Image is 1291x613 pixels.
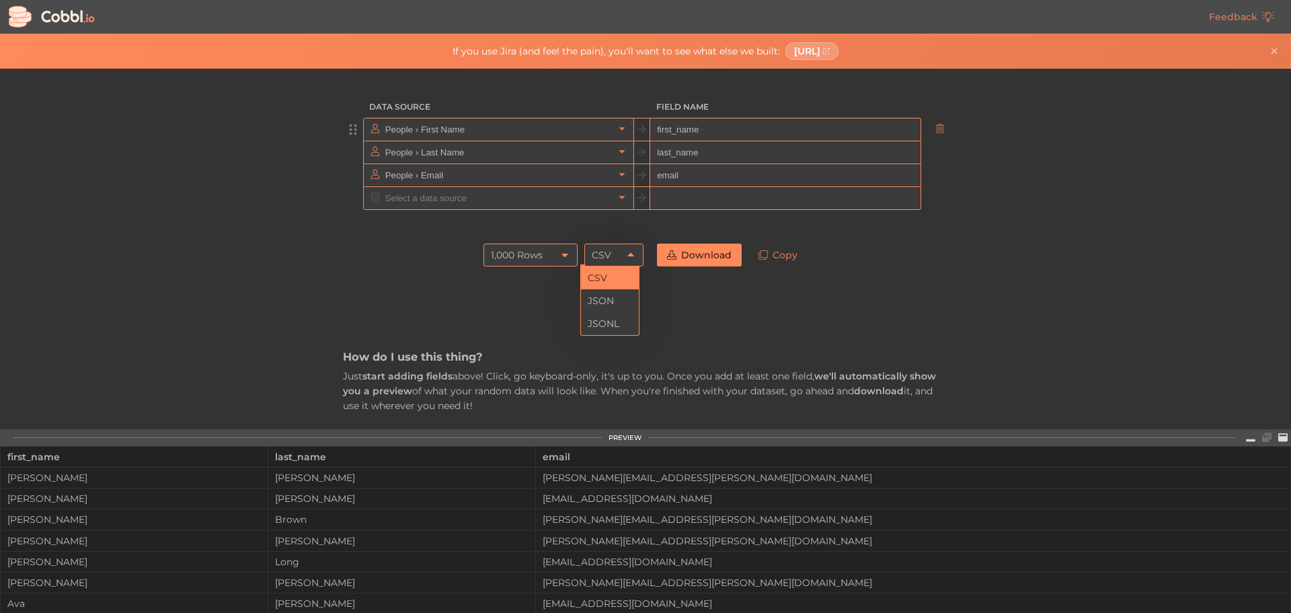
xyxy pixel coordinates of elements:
input: Select a data source [382,118,614,141]
div: CSV [592,244,611,266]
strong: start adding fields [362,370,453,382]
div: [EMAIL_ADDRESS][DOMAIN_NAME] [536,493,1290,504]
h3: Field Name [650,96,921,118]
div: [PERSON_NAME] [1,514,268,525]
div: [PERSON_NAME] [1,536,268,546]
a: [URL] [785,42,839,60]
span: If you use Jira (and feel the pain), you'll want to see what else we built: [453,46,780,57]
div: [PERSON_NAME] [1,556,268,567]
a: Feedback [1199,5,1284,28]
div: 1,000 Rows [491,244,543,266]
input: Select a data source [382,141,614,164]
strong: download [854,385,904,397]
div: [PERSON_NAME] [268,493,535,504]
p: Just above! Click, go keyboard-only, it's up to you. Once you add at least one field, of what you... [343,369,948,414]
div: [EMAIL_ADDRESS][DOMAIN_NAME] [536,598,1290,609]
div: [EMAIL_ADDRESS][DOMAIN_NAME] [536,556,1290,567]
div: [PERSON_NAME][EMAIL_ADDRESS][PERSON_NAME][DOMAIN_NAME] [536,472,1290,483]
div: [PERSON_NAME] [268,536,535,546]
li: JSON [581,289,639,312]
div: [PERSON_NAME] [268,598,535,609]
input: Select a data source [382,187,614,209]
div: [PERSON_NAME][EMAIL_ADDRESS][PERSON_NAME][DOMAIN_NAME] [536,577,1290,588]
div: first_name [7,447,261,467]
div: email [543,447,1284,467]
div: last_name [275,447,529,467]
div: Long [268,556,535,567]
a: Copy [748,244,808,266]
div: [PERSON_NAME] [268,472,535,483]
li: CSV [581,266,639,289]
span: [URL] [794,46,820,57]
button: Close banner [1266,43,1282,59]
div: [PERSON_NAME] [268,577,535,588]
div: [PERSON_NAME] [1,493,268,504]
input: Select a data source [382,164,614,186]
div: PREVIEW [609,434,641,442]
a: Download [657,244,742,266]
div: Ava [1,598,268,609]
div: [PERSON_NAME] [1,577,268,588]
div: [PERSON_NAME][EMAIL_ADDRESS][PERSON_NAME][DOMAIN_NAME] [536,514,1290,525]
div: Brown [268,514,535,525]
li: JSONL [581,312,639,335]
h3: Data Source [363,96,634,118]
h3: How do I use this thing? [343,349,948,364]
div: [PERSON_NAME] [1,472,268,483]
div: [PERSON_NAME][EMAIL_ADDRESS][PERSON_NAME][DOMAIN_NAME] [536,536,1290,546]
